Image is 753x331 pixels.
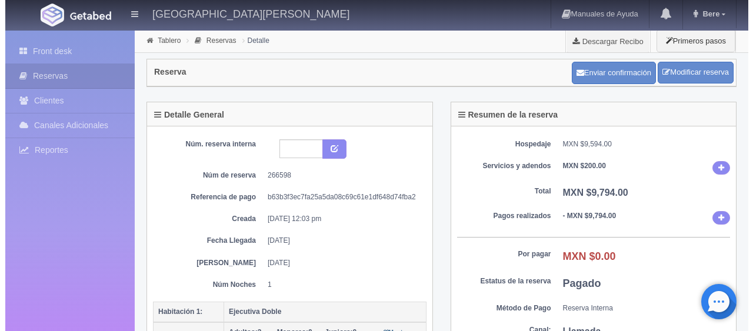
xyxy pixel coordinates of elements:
b: Habitación 1: [153,307,197,316]
a: Descargar Recibo [561,29,645,53]
button: Primeros pasos [651,29,730,52]
dd: 266598 [262,170,412,180]
a: Tablero [152,36,175,45]
dt: Referencia de pago [156,192,251,202]
th: Ejecutiva Doble [219,302,421,322]
b: MXN $0.00 [558,250,611,262]
dd: 1 [262,280,412,290]
dt: Estatus de la reserva [452,276,546,286]
dt: [PERSON_NAME] [156,258,251,268]
b: Pagado [558,277,596,289]
a: Reservas [201,36,231,45]
dt: Núm Noches [156,280,251,290]
b: MXN $200.00 [558,162,601,170]
b: MXN $9,794.00 [558,188,623,198]
dd: [DATE] 12:03 pm [262,214,412,224]
button: Enviar confirmación [567,62,651,84]
h4: [GEOGRAPHIC_DATA][PERSON_NAME] [147,6,344,21]
dt: Núm. reserva interna [156,139,251,149]
li: Detalle [234,35,267,46]
dt: Núm de reserva [156,170,251,180]
dt: Hospedaje [452,139,546,149]
dd: Reserva Interna [558,303,725,313]
dt: Total [452,186,546,196]
dt: Fecha Llegada [156,236,251,246]
img: Getabed [35,4,59,26]
img: Getabed [65,11,106,20]
a: Modificar reserva [652,62,728,83]
dt: Método de Pago [452,303,546,313]
b: - MXN $9,794.00 [558,212,611,220]
dt: Por pagar [452,249,546,259]
dd: b63b3f3ec7fa25a5da08c69c61e1df648d74fba2 [262,192,412,202]
dt: Servicios y adendos [452,161,546,171]
dt: Creada [156,214,251,224]
dd: [DATE] [262,236,412,246]
dd: MXN $9,594.00 [558,139,725,149]
h4: Detalle General [149,111,219,119]
h4: Resumen de la reserva [453,111,553,119]
dd: [DATE] [262,258,412,268]
span: Bere [694,9,714,18]
dt: Pagos realizados [452,211,546,221]
h4: Reserva [149,68,181,76]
